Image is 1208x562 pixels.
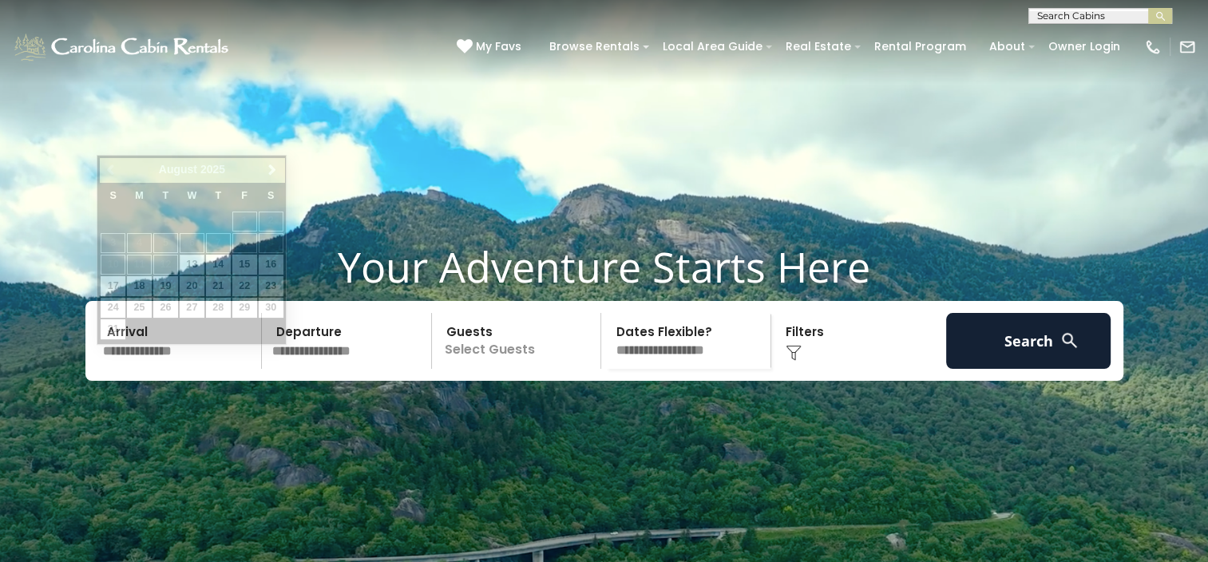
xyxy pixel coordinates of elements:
a: 15 [232,255,257,275]
a: 14 [206,255,231,275]
a: 18 [127,276,152,296]
h1: Your Adventure Starts Here [12,242,1196,291]
a: 31 [101,319,125,339]
span: My Favs [476,38,521,55]
span: Next [266,164,279,176]
a: Real Estate [778,34,859,59]
a: 25 [127,298,152,318]
p: Select Guests [437,313,601,369]
span: Monday [135,190,144,201]
a: 30 [259,298,283,318]
span: Saturday [267,190,274,201]
span: Tuesday [163,190,169,201]
a: Next [262,160,282,180]
img: mail-regular-white.png [1178,38,1196,56]
a: 16 [259,255,283,275]
img: filter--v1.png [786,345,802,361]
a: 19 [153,276,178,296]
a: 22 [232,276,257,296]
span: Wednesday [187,190,196,201]
button: Search [946,313,1111,369]
span: Thursday [215,190,221,201]
img: search-regular-white.png [1059,330,1079,350]
a: Browse Rentals [541,34,648,59]
img: White-1-1-2.png [12,31,233,63]
span: August [159,163,197,176]
a: 13 [180,255,204,275]
a: Owner Login [1040,34,1128,59]
a: 21 [206,276,231,296]
a: 23 [259,276,283,296]
a: Local Area Guide [655,34,770,59]
a: 27 [180,298,204,318]
span: 2025 [200,163,225,176]
a: 17 [101,276,125,296]
span: Friday [241,190,248,201]
a: Rental Program [866,34,974,59]
span: Sunday [109,190,116,201]
a: 28 [206,298,231,318]
img: phone-regular-white.png [1144,38,1162,56]
a: About [981,34,1033,59]
a: 26 [153,298,178,318]
a: 24 [101,298,125,318]
a: My Favs [457,38,525,56]
a: 20 [180,276,204,296]
a: 29 [232,298,257,318]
